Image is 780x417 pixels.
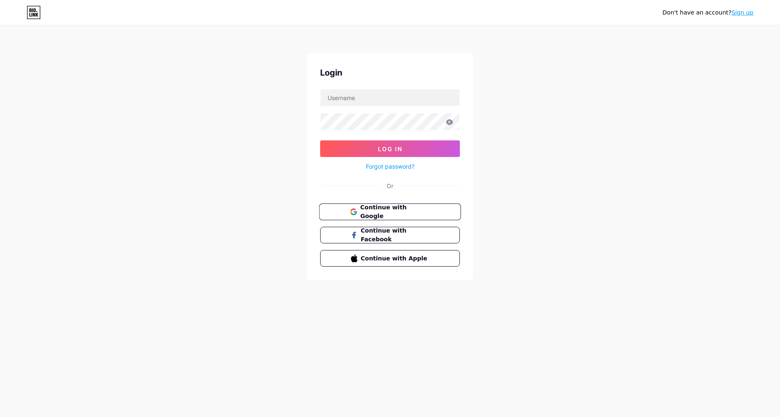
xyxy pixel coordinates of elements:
[320,140,460,157] button: Log In
[321,89,459,106] input: Username
[378,145,402,152] span: Log In
[320,250,460,267] button: Continue with Apple
[320,227,460,243] button: Continue with Facebook
[731,9,753,16] a: Sign up
[360,203,429,221] span: Continue with Google
[320,204,460,220] a: Continue with Google
[387,182,393,190] div: Or
[662,8,753,17] div: Don't have an account?
[366,162,415,171] a: Forgot password?
[361,226,429,244] span: Continue with Facebook
[361,254,429,263] span: Continue with Apple
[320,66,460,79] div: Login
[319,204,461,221] button: Continue with Google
